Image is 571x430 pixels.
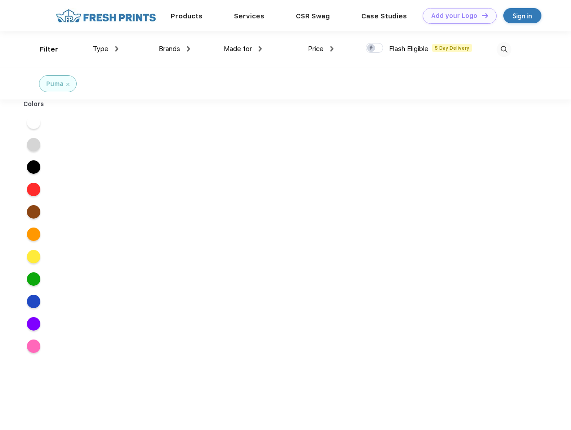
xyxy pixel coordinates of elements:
[330,46,333,52] img: dropdown.png
[66,83,69,86] img: filter_cancel.svg
[431,12,477,20] div: Add your Logo
[389,45,428,53] span: Flash Eligible
[46,79,64,89] div: Puma
[171,12,203,20] a: Products
[17,99,51,109] div: Colors
[115,46,118,52] img: dropdown.png
[513,11,532,21] div: Sign in
[482,13,488,18] img: DT
[497,42,511,57] img: desktop_search.svg
[224,45,252,53] span: Made for
[187,46,190,52] img: dropdown.png
[308,45,324,53] span: Price
[296,12,330,20] a: CSR Swag
[93,45,108,53] span: Type
[503,8,541,23] a: Sign in
[234,12,264,20] a: Services
[432,44,472,52] span: 5 Day Delivery
[40,44,58,55] div: Filter
[259,46,262,52] img: dropdown.png
[159,45,180,53] span: Brands
[53,8,159,24] img: fo%20logo%202.webp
